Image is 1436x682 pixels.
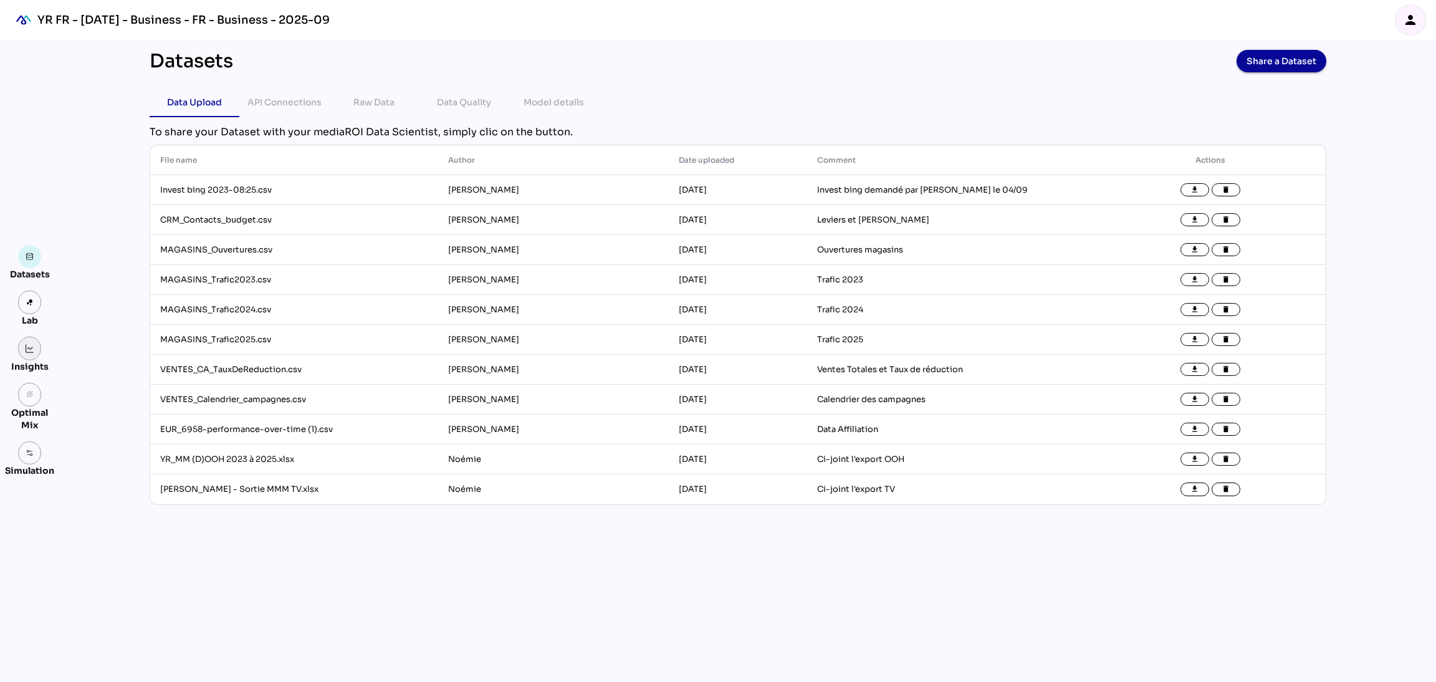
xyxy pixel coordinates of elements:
td: [DATE] [669,205,807,235]
td: [PERSON_NAME] [438,415,669,444]
td: [PERSON_NAME] - Sortie MMM TV.xlsx [150,474,438,504]
i: file_download [1190,335,1199,344]
i: file_download [1190,395,1199,404]
i: delete [1222,485,1230,494]
td: [PERSON_NAME] [438,385,669,415]
i: delete [1222,335,1230,344]
div: Insights [11,360,49,373]
td: MAGASINS_Ouvertures.csv [150,235,438,265]
i: file_download [1190,425,1199,434]
div: Data Quality [437,95,491,110]
i: grain [26,390,34,399]
td: MAGASINS_Trafic2024.csv [150,295,438,325]
i: delete [1222,395,1230,404]
td: [DATE] [669,415,807,444]
div: Datasets [10,268,50,281]
td: MAGASINS_Trafic2023.csv [150,265,438,295]
td: Invest bing demandé par [PERSON_NAME] le 04/09 [807,175,1095,205]
td: VENTES_CA_TauxDeReduction.csv [150,355,438,385]
i: file_download [1190,455,1199,464]
i: delete [1222,305,1230,314]
td: MAGASINS_Trafic2025.csv [150,325,438,355]
td: VENTES_Calendrier_campagnes.csv [150,385,438,415]
i: delete [1222,425,1230,434]
td: Trafic 2023 [807,265,1095,295]
th: Date uploaded [669,145,807,175]
div: API Connections [247,95,322,110]
div: Simulation [5,464,54,477]
div: Optimal Mix [5,406,54,431]
td: Ouvertures magasins [807,235,1095,265]
td: [PERSON_NAME] [438,325,669,355]
div: To share your Dataset with your mediaROI Data Scientist, simply clic on the button. [150,125,1326,140]
td: Trafic 2024 [807,295,1095,325]
i: file_download [1190,365,1199,374]
i: file_download [1190,186,1199,195]
div: Raw Data [353,95,395,110]
i: file_download [1190,485,1199,494]
td: [PERSON_NAME] [438,235,669,265]
td: [DATE] [669,175,807,205]
td: Data Affiliation [807,415,1095,444]
i: delete [1222,246,1230,254]
div: Model details [524,95,584,110]
td: Leviers et [PERSON_NAME] [807,205,1095,235]
i: delete [1222,216,1230,224]
img: lab.svg [26,298,34,307]
i: file_download [1190,246,1199,254]
th: File name [150,145,438,175]
td: CRM_Contacts_budget.csv [150,205,438,235]
i: file_download [1190,276,1199,284]
td: Trafic 2025 [807,325,1095,355]
td: [DATE] [669,355,807,385]
div: mediaROI [10,6,37,34]
i: delete [1222,186,1230,195]
i: person [1403,12,1418,27]
td: [DATE] [669,474,807,504]
td: YR_MM (D)OOH 2023 à 2025.xlsx [150,444,438,474]
td: [PERSON_NAME] [438,295,669,325]
td: [DATE] [669,265,807,295]
td: Ci-joint l'export OOH [807,444,1095,474]
div: Datasets [150,50,233,72]
th: Actions [1095,145,1326,175]
i: delete [1222,365,1230,374]
img: graph.svg [26,344,34,353]
td: [DATE] [669,444,807,474]
i: delete [1222,276,1230,284]
td: [DATE] [669,295,807,325]
th: Comment [807,145,1095,175]
td: Noémie [438,444,669,474]
span: Share a Dataset [1247,52,1316,70]
i: file_download [1190,305,1199,314]
td: [PERSON_NAME] [438,355,669,385]
td: Noémie [438,474,669,504]
td: Invest bing 2023-08:25.csv [150,175,438,205]
td: [DATE] [669,385,807,415]
button: Share a Dataset [1237,50,1326,72]
i: file_download [1190,216,1199,224]
th: Author [438,145,669,175]
td: Ci-joint l'export TV [807,474,1095,504]
td: [DATE] [669,325,807,355]
div: Data Upload [167,95,222,110]
td: Calendrier des campagnes [807,385,1095,415]
td: [DATE] [669,235,807,265]
i: delete [1222,455,1230,464]
td: [PERSON_NAME] [438,265,669,295]
img: settings.svg [26,449,34,458]
td: EUR_6958-performance-over-time (1).csv [150,415,438,444]
div: YR FR - [DATE] - Business - FR - Business - 2025-09 [37,12,330,27]
img: data.svg [26,252,34,261]
td: Ventes Totales et Taux de réduction [807,355,1095,385]
div: Lab [16,314,44,327]
td: [PERSON_NAME] [438,175,669,205]
td: [PERSON_NAME] [438,205,669,235]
